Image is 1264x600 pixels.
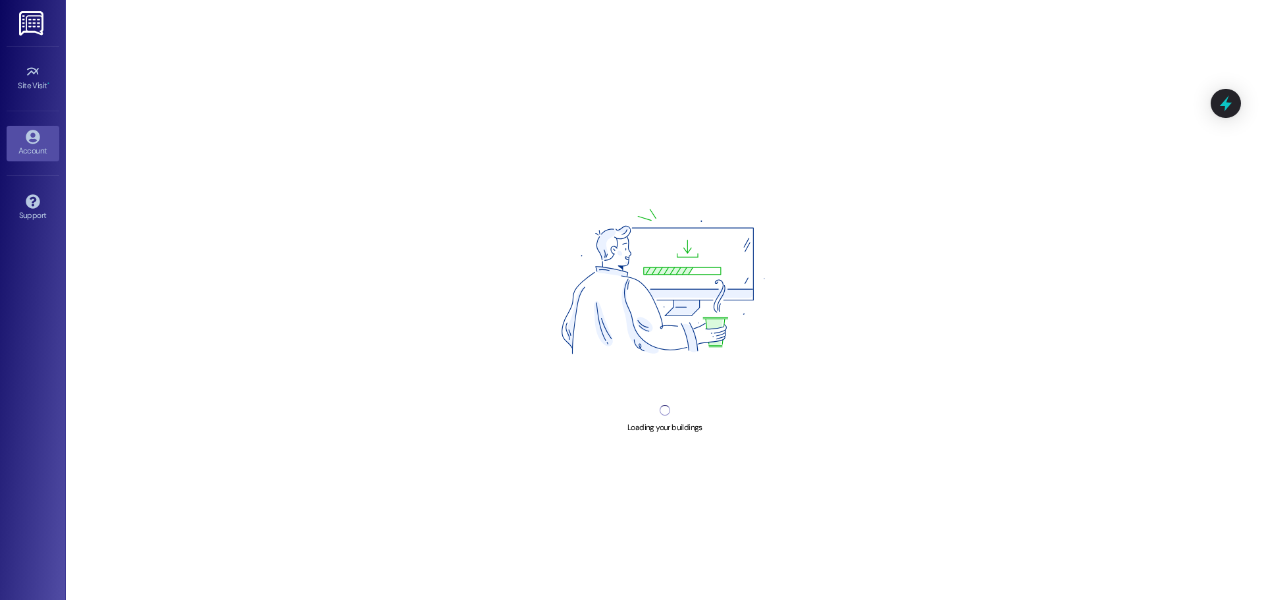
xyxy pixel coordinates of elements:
div: Loading your buildings [627,421,702,435]
img: ResiDesk Logo [19,11,46,36]
a: Support [7,190,59,226]
a: Account [7,126,59,161]
span: • [47,79,49,88]
a: Site Visit • [7,61,59,96]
